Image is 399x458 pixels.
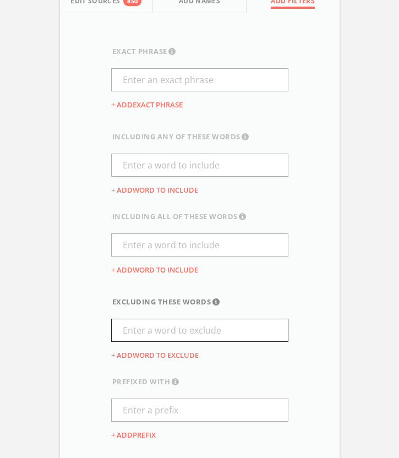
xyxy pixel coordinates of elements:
div: exact phrase [112,46,288,57]
div: excluding these words [112,297,288,308]
button: + Addword to include [111,265,198,276]
button: + Addword to include [111,185,198,197]
input: Enter a prefix [111,399,288,422]
button: + Addprefix [111,430,156,441]
input: Enter a word to include [111,154,288,177]
button: + Addexact phrase [111,100,183,111]
input: Enter a word to exclude [111,319,288,342]
div: including any of these words [112,132,288,143]
div: including all of these words [112,211,288,222]
div: prefixed with [112,377,288,388]
button: + Addword to exclude [111,350,199,362]
input: Enter a word to include [111,233,288,257]
input: Enter an exact phrase [111,68,288,91]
